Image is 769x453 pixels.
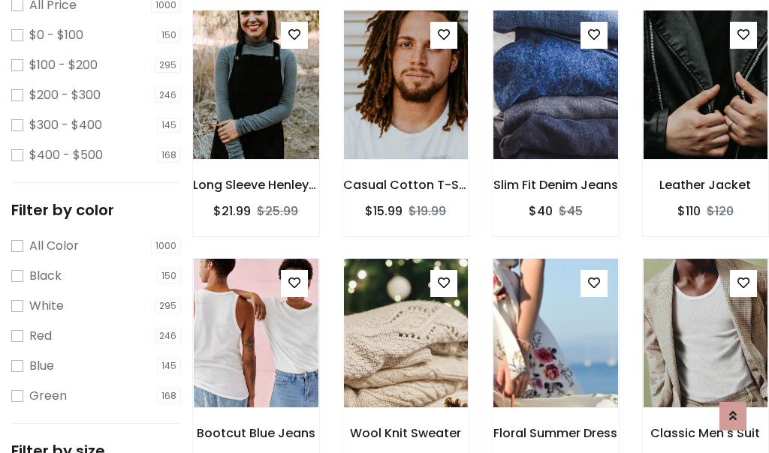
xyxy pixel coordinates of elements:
[29,357,54,375] label: Blue
[343,426,469,440] h6: Wool Knit Sweater
[157,28,181,43] span: 150
[365,204,403,218] h6: $15.99
[493,178,619,192] h6: Slim Fit Denim Jeans
[157,388,181,403] span: 168
[29,327,52,345] label: Red
[155,58,181,73] span: 295
[213,204,251,218] h6: $21.99
[193,426,319,440] h6: Bootcut Blue Jeans
[493,426,619,440] h6: Floral Summer Dress
[157,268,181,283] span: 150
[29,237,79,255] label: All Color
[157,148,181,163] span: 168
[529,204,553,218] h6: $40
[155,328,181,343] span: 246
[193,178,319,192] h6: Long Sleeve Henley T-Shirt
[155,88,181,103] span: 246
[29,297,64,315] label: White
[643,178,769,192] h6: Leather Jacket
[29,26,83,44] label: $0 - $100
[559,202,583,220] del: $45
[707,202,734,220] del: $120
[157,358,181,373] span: 145
[155,298,181,313] span: 295
[151,238,181,253] span: 1000
[29,56,98,74] label: $100 - $200
[11,201,181,219] h5: Filter by color
[29,116,102,134] label: $300 - $400
[29,146,103,164] label: $400 - $500
[257,202,298,220] del: $25.99
[343,178,469,192] h6: Casual Cotton T-Shirt
[29,267,62,285] label: Black
[409,202,446,220] del: $19.99
[157,118,181,133] span: 145
[677,204,701,218] h6: $110
[29,387,67,405] label: Green
[29,86,101,104] label: $200 - $300
[643,426,769,440] h6: Classic Men's Suit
